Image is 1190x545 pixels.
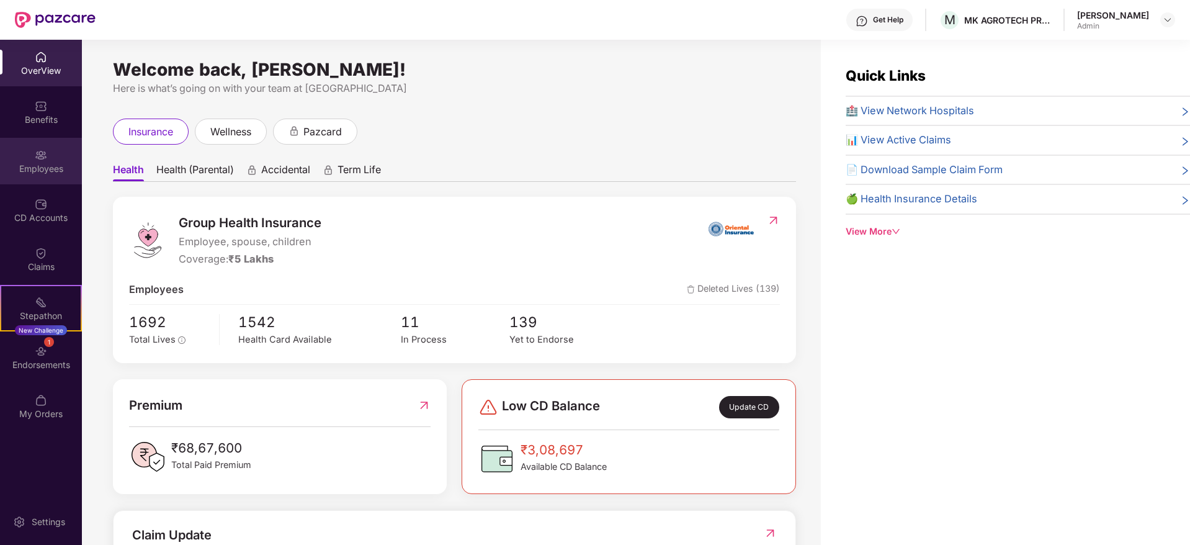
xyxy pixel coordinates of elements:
img: svg+xml;base64,PHN2ZyBpZD0iRW5kb3JzZW1lbnRzIiB4bWxucz0iaHR0cDovL3d3dy53My5vcmcvMjAwMC9zdmciIHdpZH... [35,345,47,358]
img: RedirectIcon [764,527,777,539]
div: animation [246,164,257,176]
span: 139 [509,311,618,333]
span: info-circle [178,336,186,344]
img: logo [129,222,166,259]
img: svg+xml;base64,PHN2ZyBpZD0iQ2xhaW0iIHhtbG5zPSJodHRwOi8vd3d3LnczLm9yZy8yMDAwL3N2ZyIgd2lkdGg9IjIwIi... [35,247,47,259]
div: View More [846,225,1190,238]
div: 1 [44,337,54,347]
span: Premium [129,395,182,415]
div: Settings [28,516,69,528]
span: 🍏 Health Insurance Details [846,191,977,207]
span: 11 [401,311,509,333]
img: insurerIcon [708,213,754,244]
span: right [1180,135,1190,148]
span: Low CD Balance [502,396,600,418]
img: RedirectIcon [418,395,431,415]
span: insurance [128,124,173,140]
div: Welcome back, [PERSON_NAME]! [113,65,796,74]
div: Claim Update [132,526,212,545]
img: svg+xml;base64,PHN2ZyBpZD0iRGFuZ2VyLTMyeDMyIiB4bWxucz0iaHR0cDovL3d3dy53My5vcmcvMjAwMC9zdmciIHdpZH... [478,397,498,417]
span: right [1180,194,1190,207]
span: Total Paid Premium [171,458,251,472]
div: Coverage: [179,251,321,268]
img: New Pazcare Logo [15,12,96,28]
span: Quick Links [846,67,926,84]
span: 📊 View Active Claims [846,132,951,148]
span: wellness [210,124,251,140]
img: RedirectIcon [767,214,780,227]
img: svg+xml;base64,PHN2ZyBpZD0iSG9tZSIgeG1sbnM9Imh0dHA6Ly93d3cudzMub3JnLzIwMDAvc3ZnIiB3aWR0aD0iMjAiIG... [35,51,47,63]
div: New Challenge [15,325,67,335]
img: svg+xml;base64,PHN2ZyBpZD0iRHJvcGRvd24tMzJ4MzIiIHhtbG5zPSJodHRwOi8vd3d3LnczLm9yZy8yMDAwL3N2ZyIgd2... [1163,15,1173,25]
img: svg+xml;base64,PHN2ZyBpZD0iQmVuZWZpdHMiIHhtbG5zPSJodHRwOi8vd3d3LnczLm9yZy8yMDAwL3N2ZyIgd2lkdGg9Ij... [35,100,47,112]
span: 1692 [129,311,210,333]
img: CDBalanceIcon [478,440,516,477]
div: Health Card Available [238,333,401,347]
span: right [1180,106,1190,119]
span: down [892,227,900,236]
img: svg+xml;base64,PHN2ZyBpZD0iQ0RfQWNjb3VudHMiIGRhdGEtbmFtZT0iQ0QgQWNjb3VudHMiIHhtbG5zPSJodHRwOi8vd3... [35,198,47,210]
div: Stepathon [1,310,81,322]
div: In Process [401,333,509,347]
span: Term Life [338,163,381,181]
span: ₹68,67,600 [171,438,251,458]
div: MK AGROTECH PRIVATE LIMITED [964,14,1051,26]
img: PaidPremiumIcon [129,438,166,475]
div: Get Help [873,15,903,25]
span: M [944,12,955,27]
img: svg+xml;base64,PHN2ZyB4bWxucz0iaHR0cDovL3d3dy53My5vcmcvMjAwMC9zdmciIHdpZHRoPSIyMSIgaGVpZ2h0PSIyMC... [35,296,47,309]
span: Health [113,163,144,181]
span: 🏥 View Network Hospitals [846,103,974,119]
span: Employee, spouse, children [179,234,321,250]
div: Yet to Endorse [509,333,618,347]
div: animation [323,164,334,176]
img: svg+xml;base64,PHN2ZyBpZD0iU2V0dGluZy0yMHgyMCIgeG1sbnM9Imh0dHA6Ly93d3cudzMub3JnLzIwMDAvc3ZnIiB3aW... [13,516,25,528]
span: ₹5 Lakhs [228,253,274,265]
div: [PERSON_NAME] [1077,9,1149,21]
span: Accidental [261,163,310,181]
span: Available CD Balance [521,460,607,474]
span: right [1180,164,1190,178]
img: deleteIcon [687,286,695,294]
img: svg+xml;base64,PHN2ZyBpZD0iRW1wbG95ZWVzIiB4bWxucz0iaHR0cDovL3d3dy53My5vcmcvMjAwMC9zdmciIHdpZHRoPS... [35,149,47,161]
span: Employees [129,282,184,298]
span: Total Lives [129,334,176,345]
span: ₹3,08,697 [521,440,607,460]
div: Admin [1077,21,1149,31]
span: Health (Parental) [156,163,234,181]
span: Group Health Insurance [179,213,321,233]
div: Update CD [719,396,779,418]
img: svg+xml;base64,PHN2ZyBpZD0iSGVscC0zMngzMiIgeG1sbnM9Imh0dHA6Ly93d3cudzMub3JnLzIwMDAvc3ZnIiB3aWR0aD... [856,15,868,27]
div: animation [289,125,300,137]
div: Here is what’s going on with your team at [GEOGRAPHIC_DATA] [113,81,796,96]
img: svg+xml;base64,PHN2ZyBpZD0iTXlfT3JkZXJzIiBkYXRhLW5hbWU9Ik15IE9yZGVycyIgeG1sbnM9Imh0dHA6Ly93d3cudz... [35,394,47,407]
span: 1542 [238,311,401,333]
span: Deleted Lives (139) [687,282,780,298]
span: 📄 Download Sample Claim Form [846,162,1003,178]
span: pazcard [303,124,342,140]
